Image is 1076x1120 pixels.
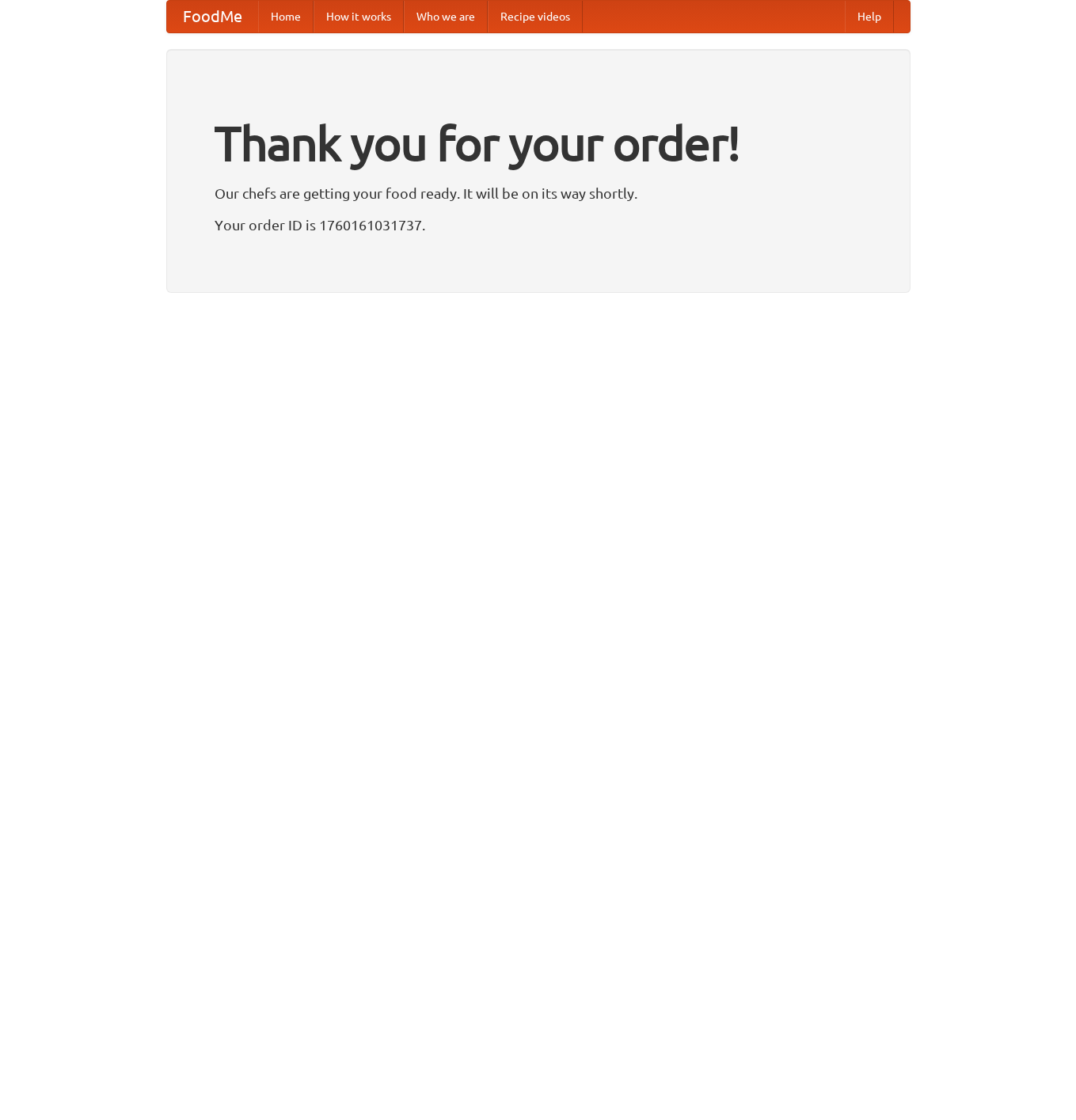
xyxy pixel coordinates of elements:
p: Your order ID is 1760161031737. [215,213,862,237]
a: Who we are [404,1,488,32]
a: FoodMe [167,1,258,32]
h1: Thank you for your order! [215,105,862,181]
a: How it works [314,1,404,32]
a: Home [258,1,314,32]
p: Our chefs are getting your food ready. It will be on its way shortly. [215,181,862,205]
a: Recipe videos [488,1,583,32]
a: Help [845,1,894,32]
